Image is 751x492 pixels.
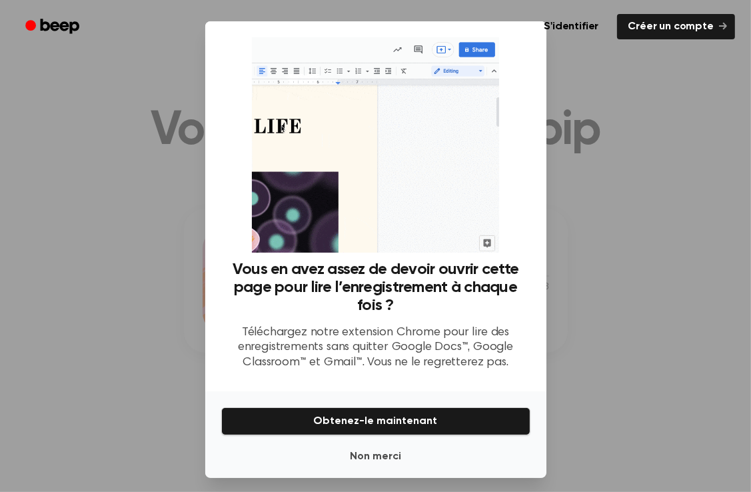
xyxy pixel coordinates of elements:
button: Non merci [221,443,530,470]
p: Téléchargez notre extension Chrome pour lire des enregistrements sans quitter Google Docs™, Googl... [221,325,530,371]
a: Créer un compte [617,14,735,39]
a: S'identifier [533,14,609,39]
font: Créer un compte [628,19,714,34]
h3: Vous en avez assez de devoir ouvrir cette page pour lire l’enregistrement à chaque fois ? [221,261,530,315]
img: Beep extension in action [252,37,499,253]
a: Bip [16,14,91,40]
button: Obtenez-le maintenant [221,407,530,435]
